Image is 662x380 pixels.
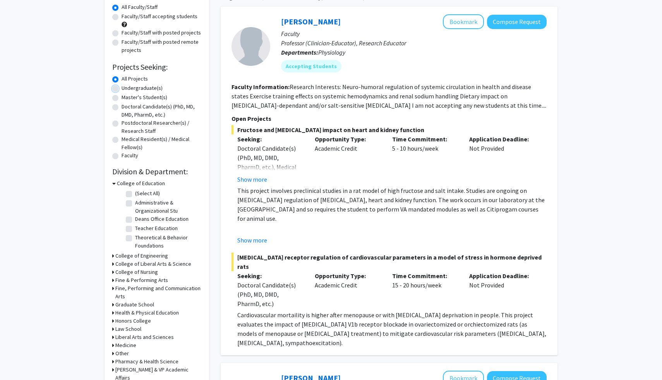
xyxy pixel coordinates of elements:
[115,317,151,325] h3: Honors College
[386,134,464,184] div: 5 - 10 hours/week
[237,175,267,184] button: Show more
[115,325,141,333] h3: Law School
[122,119,201,135] label: Postdoctoral Researcher(s) / Research Staff
[232,114,547,123] p: Open Projects
[463,134,541,184] div: Not Provided
[115,260,191,268] h3: College of Liberal Arts & Science
[122,151,138,160] label: Faculty
[469,271,535,280] p: Application Deadline:
[115,333,174,341] h3: Liberal Arts and Sciences
[115,309,179,317] h3: Health & Physical Education
[115,284,201,301] h3: Fine, Performing and Communication Arts
[318,48,345,56] span: Physiology
[237,280,303,308] div: Doctoral Candidate(s) (PhD, MD, DMD, PharmD, etc.)
[237,271,303,280] p: Seeking:
[122,103,201,119] label: Doctoral Candidate(s) (PhD, MD, DMD, PharmD, etc.)
[115,358,178,366] h3: Pharmacy & Health Science
[315,271,381,280] p: Opportunity Type:
[232,125,547,134] span: Fructose and [MEDICAL_DATA] impact on heart and kidney function
[392,271,458,280] p: Time Commitment:
[135,215,189,223] label: Deans Office Education
[135,199,199,215] label: Administrative & Organizational Stu
[117,179,165,187] h3: College of Education
[115,268,158,276] h3: College of Nursing
[281,48,318,56] b: Departments:
[122,29,201,37] label: Faculty/Staff with posted projects
[115,341,136,349] h3: Medicine
[115,301,154,309] h3: Graduate School
[115,349,129,358] h3: Other
[469,134,535,144] p: Application Deadline:
[122,84,163,92] label: Undergraduate(s)
[232,83,290,91] b: Faculty Information:
[135,189,160,198] label: (Select All)
[115,276,168,284] h3: Fine & Performing Arts
[309,271,386,308] div: Academic Credit
[487,15,547,29] button: Compose Request to Rossi Noreen
[281,60,341,72] mat-chip: Accepting Students
[6,345,33,374] iframe: Chat
[281,38,547,48] p: Professor (Clinician-Educator), Research Educator
[122,93,167,101] label: Master's Student(s)
[237,134,303,144] p: Seeking:
[237,144,303,190] div: Doctoral Candidate(s) (PhD, MD, DMD, PharmD, etc.), Medical Resident(s) / Medical Fellow(s)
[309,134,386,184] div: Academic Credit
[392,134,458,144] p: Time Commitment:
[112,167,201,176] h2: Division & Department:
[463,271,541,308] div: Not Provided
[122,75,148,83] label: All Projects
[122,38,201,54] label: Faculty/Staff with posted remote projects
[281,29,547,38] p: Faculty
[135,234,199,250] label: Theoretical & Behavior Foundations
[122,12,197,21] label: Faculty/Staff accepting students
[232,253,547,271] span: [MEDICAL_DATA] receptor regulation of cardiovascular parameters in a model of stress in hormone d...
[281,17,341,26] a: [PERSON_NAME]
[386,271,464,308] div: 15 - 20 hours/week
[232,83,546,109] fg-read-more: Research Interests: Neuro-humoral regulation of systemic circulation in health and disease states...
[237,186,547,223] p: This project involves preclinical studies in a rat model of high fructose and salt intake. Studie...
[122,3,158,11] label: All Faculty/Staff
[115,252,168,260] h3: College of Engineering
[237,310,547,347] p: Cardiovascular mortaility is higher after menopause or with [MEDICAL_DATA] deprivation in people....
[443,14,484,29] button: Add Rossi Noreen to Bookmarks
[112,62,201,72] h2: Projects Seeking:
[315,134,381,144] p: Opportunity Type:
[237,236,267,245] button: Show more
[122,135,201,151] label: Medical Resident(s) / Medical Fellow(s)
[135,224,178,232] label: Teacher Education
